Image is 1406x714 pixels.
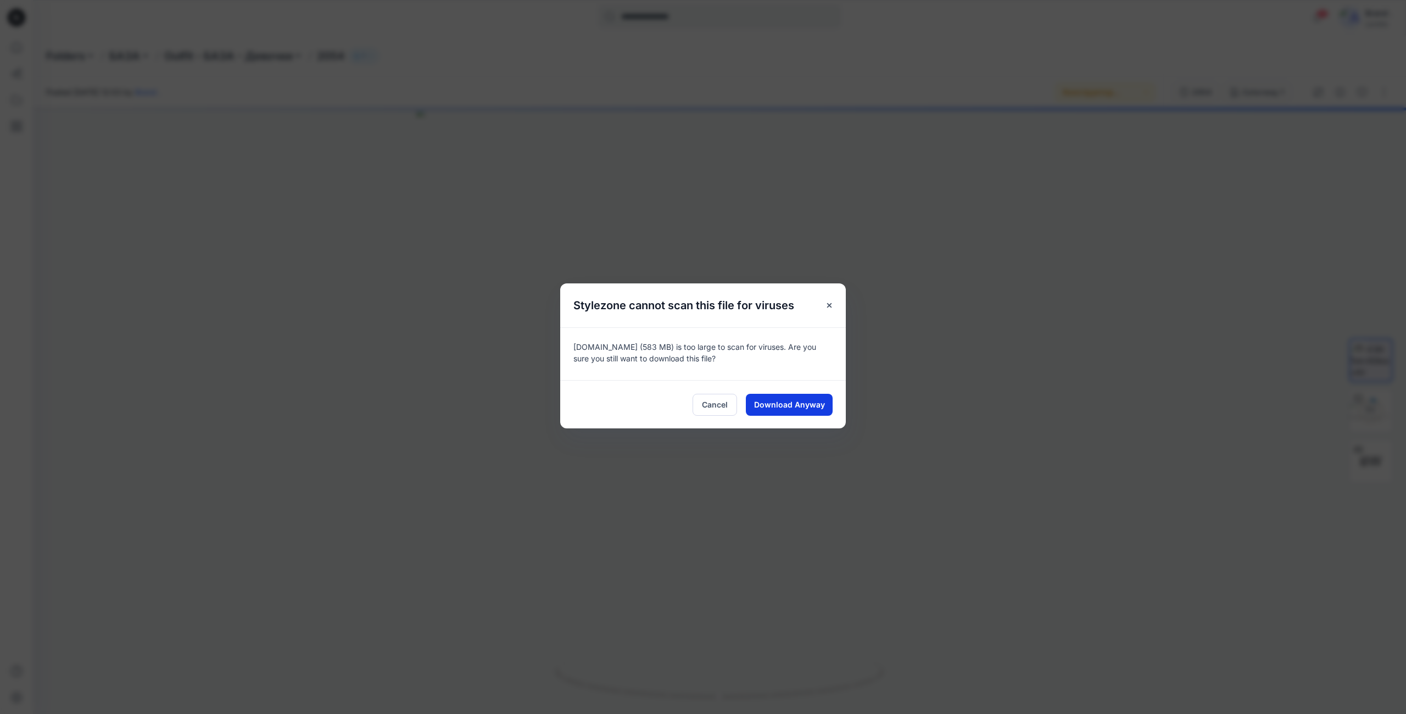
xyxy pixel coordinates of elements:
h5: Stylezone cannot scan this file for viruses [560,283,807,327]
button: Close [819,295,839,315]
button: Download Anyway [746,394,833,416]
span: Download Anyway [754,399,825,410]
div: [DOMAIN_NAME] (583 MB) is too large to scan for viruses. Are you sure you still want to download ... [560,327,846,380]
span: Cancel [702,399,728,410]
button: Cancel [693,394,737,416]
